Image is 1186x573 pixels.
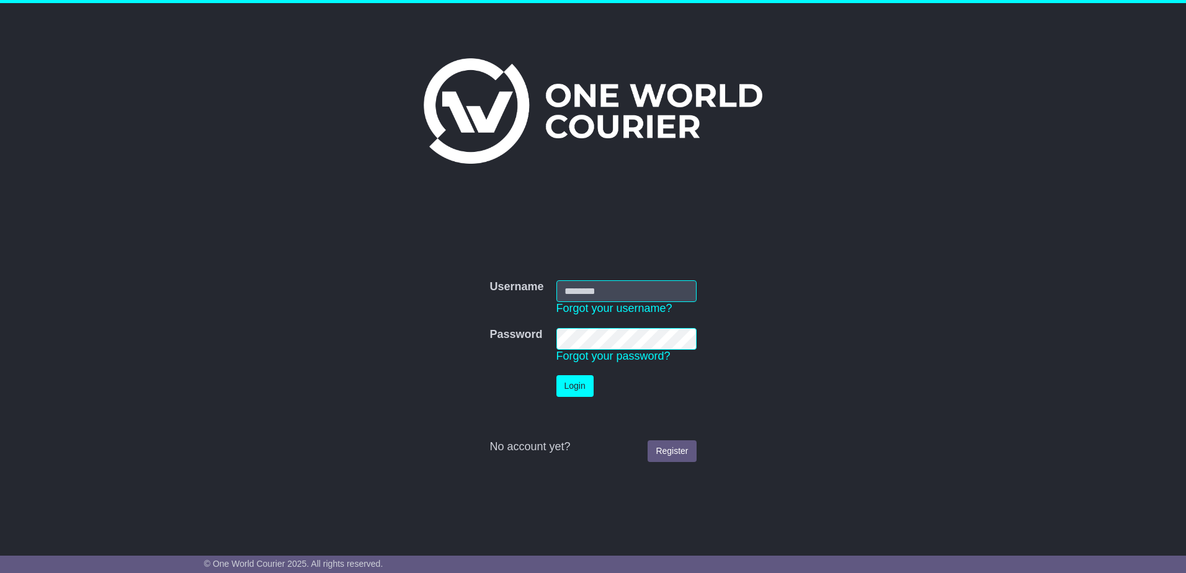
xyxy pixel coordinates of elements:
label: Username [489,280,543,294]
a: Forgot your password? [556,350,671,362]
img: One World [424,58,762,164]
a: Register [648,440,696,462]
a: Forgot your username? [556,302,672,314]
label: Password [489,328,542,342]
span: © One World Courier 2025. All rights reserved. [204,559,383,569]
div: No account yet? [489,440,696,454]
button: Login [556,375,594,397]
